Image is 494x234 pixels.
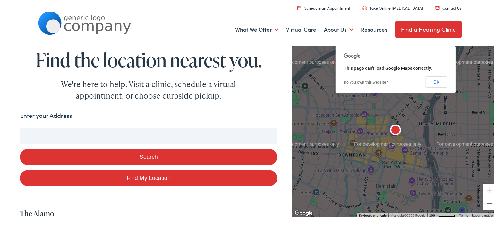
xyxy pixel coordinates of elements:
a: What We Offer [235,17,278,40]
a: Take Online [MEDICAL_DATA] [362,4,423,9]
img: utility icon [362,5,367,9]
button: Search [20,148,277,164]
a: Find a Hearing Clinic [395,20,462,37]
img: utility icon [435,5,440,8]
span: Map data ©2025 Google [390,213,425,216]
input: Enter your address or zip code [20,127,277,143]
a: Resources [361,17,388,40]
span: 200 m [429,213,439,216]
a: Do you own this website? [344,79,388,83]
button: Keyboard shortcuts [359,212,387,217]
a: Contact Us [435,4,461,9]
a: About Us [324,17,353,40]
h1: Find the location nearest you. [20,48,277,69]
a: Schedule an Appointment [297,4,350,9]
button: Map Scale: 200 m per 48 pixels [427,212,457,216]
img: utility icon [297,4,301,9]
div: The Alamo [388,122,403,137]
a: Open this area in Google Maps (opens a new window) [293,208,314,216]
a: The Alamo [20,207,54,217]
img: Google [293,208,314,216]
label: Enter your Address [20,110,72,119]
button: OK [425,75,447,86]
a: Find My Location [20,169,277,185]
a: Virtual Care [286,17,316,40]
span: This page can't load Google Maps correctly. [344,64,432,69]
div: We're here to help. Visit a clinic, schedule a virtual appointment, or choose curbside pickup. [46,77,251,100]
a: Terms (opens in new tab) [459,213,468,216]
